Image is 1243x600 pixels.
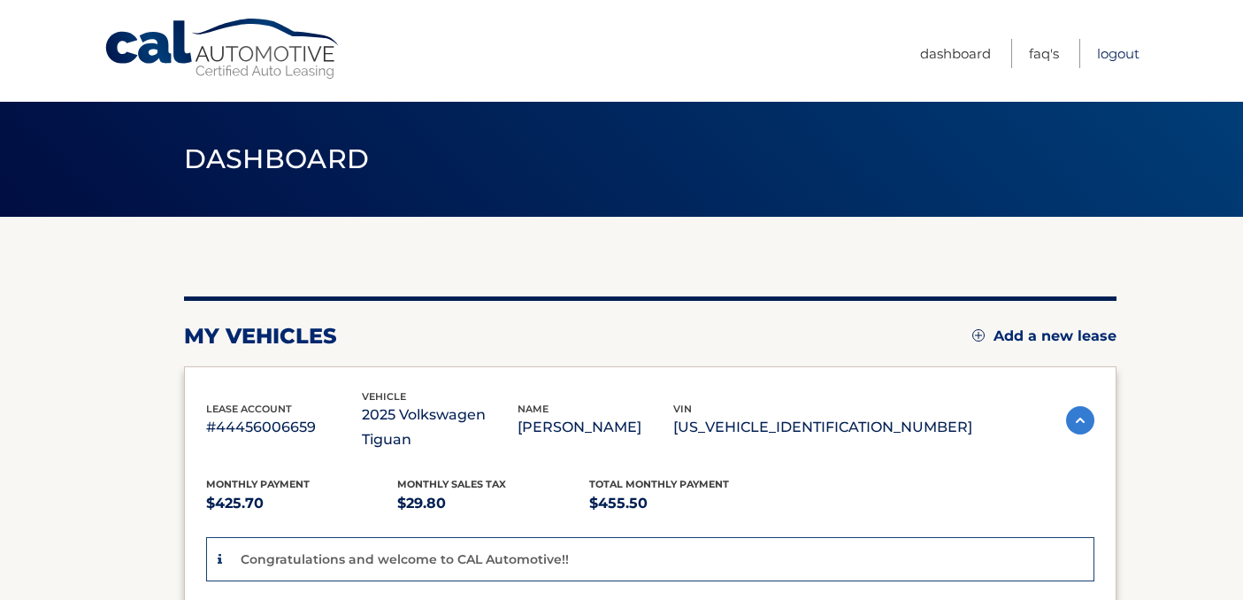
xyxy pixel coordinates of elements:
[589,491,781,516] p: $455.50
[206,403,292,415] span: lease account
[1097,39,1139,68] a: Logout
[920,39,991,68] a: Dashboard
[184,323,337,350] h2: my vehicles
[518,415,673,440] p: [PERSON_NAME]
[206,491,398,516] p: $425.70
[362,403,518,452] p: 2025 Volkswagen Tiguan
[397,491,589,516] p: $29.80
[673,415,972,440] p: [US_VEHICLE_IDENTIFICATION_NUMBER]
[673,403,692,415] span: vin
[184,142,370,175] span: Dashboard
[518,403,549,415] span: name
[241,551,569,567] p: Congratulations and welcome to CAL Automotive!!
[1029,39,1059,68] a: FAQ's
[972,329,985,342] img: add.svg
[362,390,406,403] span: vehicle
[104,18,342,81] a: Cal Automotive
[206,478,310,490] span: Monthly Payment
[972,327,1116,345] a: Add a new lease
[397,478,506,490] span: Monthly sales Tax
[1066,406,1094,435] img: accordion-active.svg
[589,478,729,490] span: Total Monthly Payment
[206,415,362,440] p: #44456006659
